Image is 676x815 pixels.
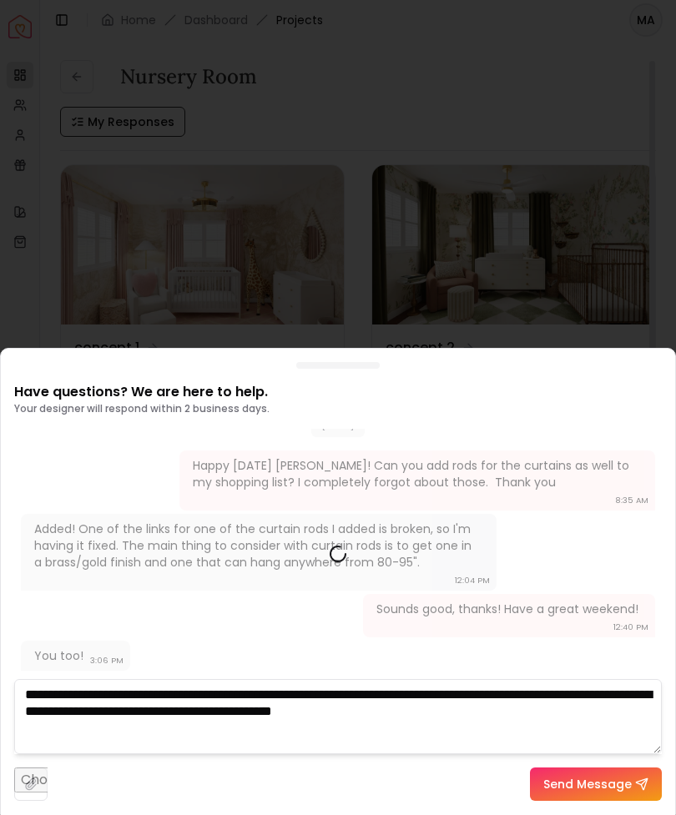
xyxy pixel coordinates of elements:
div: 12:04 PM [455,572,490,589]
div: You too! [34,647,83,664]
p: Have questions? We are here to help. [14,382,270,402]
div: Sounds good, thanks! Have a great weekend! [376,601,638,617]
div: 3:06 PM [90,652,124,669]
div: 12:40 PM [613,619,648,636]
div: Added! One of the links for one of the curtain rods I added is broken, so I'm having it fixed. Th... [34,521,480,571]
p: Your designer will respond within 2 business days. [14,402,270,415]
div: Happy [DATE] [PERSON_NAME]! Can you add rods for the curtains as well to my shopping list? I comp... [193,457,638,491]
div: 8:35 AM [615,492,648,509]
button: Send Message [530,767,662,801]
